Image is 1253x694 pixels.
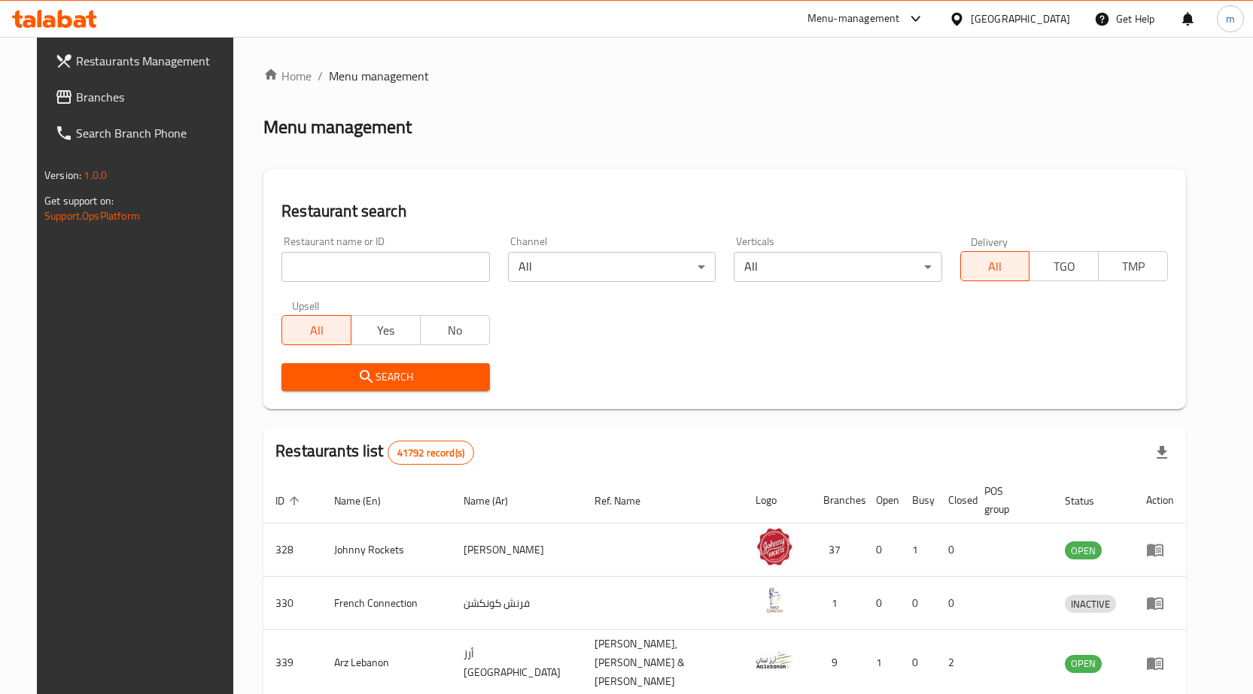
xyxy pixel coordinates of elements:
[76,88,234,106] span: Branches
[936,523,972,577] td: 0
[864,523,900,577] td: 0
[44,165,81,185] span: Version:
[43,43,246,79] a: Restaurants Management
[281,363,489,391] button: Search
[351,315,421,345] button: Yes
[864,577,900,630] td: 0
[1134,477,1186,523] th: Action
[1065,655,1102,672] span: OPEN
[900,577,936,630] td: 0
[1098,251,1168,281] button: TMP
[322,523,452,577] td: Johnny Rockets
[734,252,941,282] div: All
[1146,594,1174,612] div: Menu
[595,492,660,510] span: Ref. Name
[281,200,1168,223] h2: Restaurant search
[1065,595,1116,613] div: INACTIVE
[329,67,429,85] span: Menu management
[43,115,246,151] a: Search Branch Phone
[744,477,811,523] th: Logo
[967,256,1024,277] span: All
[84,165,107,185] span: 1.0.0
[971,236,1008,247] label: Delivery
[44,206,140,226] a: Support.OpsPlatform
[44,191,114,211] span: Get support on:
[900,523,936,577] td: 1
[357,320,415,341] span: Yes
[1146,654,1174,672] div: Menu
[263,115,412,139] h2: Menu management
[76,124,234,142] span: Search Branch Phone
[971,11,1070,27] div: [GEOGRAPHIC_DATA]
[1036,256,1093,277] span: TGO
[1105,256,1162,277] span: TMP
[334,492,400,510] span: Name (En)
[263,67,1186,85] nav: breadcrumb
[807,10,900,28] div: Menu-management
[1146,541,1174,559] div: Menu
[1226,11,1235,27] span: m
[275,440,474,465] h2: Restaurants list
[263,577,322,630] td: 330
[1029,251,1099,281] button: TGO
[811,577,864,630] td: 1
[76,52,234,70] span: Restaurants Management
[936,577,972,630] td: 0
[263,523,322,577] td: 328
[464,492,528,510] span: Name (Ar)
[811,523,864,577] td: 37
[388,441,474,465] div: Total records count
[318,67,323,85] li: /
[1065,596,1116,613] span: INACTIVE
[864,477,900,523] th: Open
[1144,435,1180,471] div: Export file
[1065,492,1114,510] span: Status
[427,320,484,341] span: No
[288,320,345,341] span: All
[43,79,246,115] a: Branches
[756,581,793,619] img: French Connection
[293,368,477,386] span: Search
[756,641,793,679] img: Arz Lebanon
[811,477,864,523] th: Branches
[984,482,1035,518] span: POS group
[322,577,452,630] td: French Connection
[281,252,489,282] input: Search for restaurant name or ID..
[960,251,1030,281] button: All
[936,477,972,523] th: Closed
[275,492,304,510] span: ID
[292,300,320,311] label: Upsell
[900,477,936,523] th: Busy
[452,523,582,577] td: [PERSON_NAME]
[1065,542,1102,559] span: OPEN
[452,577,582,630] td: فرنش كونكشن
[420,315,490,345] button: No
[388,446,473,460] span: 41792 record(s)
[508,252,716,282] div: All
[263,67,312,85] a: Home
[756,528,793,565] img: Johnny Rockets
[281,315,351,345] button: All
